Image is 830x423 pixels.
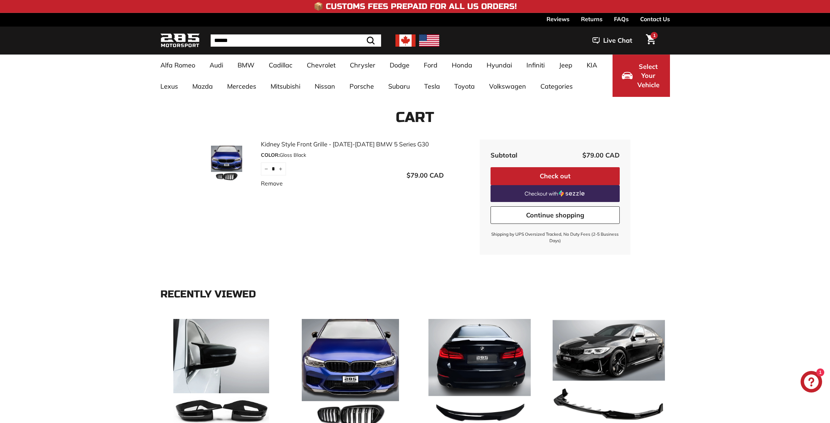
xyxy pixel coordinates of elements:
[491,167,620,185] button: Check out
[547,13,569,25] a: Reviews
[491,231,620,244] small: Shipping by UPS Oversized Tracked, No Duty Fees (2-5 Business Days)
[614,13,629,25] a: FAQs
[153,55,202,76] a: Alfa Romeo
[202,55,230,76] a: Audi
[445,55,479,76] a: Honda
[261,152,280,158] span: COLOR:
[519,55,552,76] a: Infiniti
[582,151,620,159] span: $79.00 CAD
[383,55,417,76] a: Dodge
[185,76,220,97] a: Mazda
[220,76,263,97] a: Mercedes
[417,55,445,76] a: Ford
[417,76,447,97] a: Tesla
[275,163,286,175] button: Increase item quantity by one
[342,76,381,97] a: Porsche
[200,146,254,182] img: Kidney Style Front Grille - 2018-2020 BMW 5 Series G30
[308,76,342,97] a: Nissan
[447,76,482,97] a: Toyota
[230,55,262,76] a: BMW
[153,76,185,97] a: Lexus
[583,32,642,50] button: Live Chat
[642,28,660,53] a: Cart
[261,163,272,175] button: Reduce item quantity by one
[533,76,580,97] a: Categories
[636,62,661,90] span: Select Your Vehicle
[482,76,533,97] a: Volkswagen
[603,36,632,45] span: Live Chat
[381,76,417,97] a: Subaru
[491,185,620,202] a: Checkout with
[300,55,343,76] a: Chevrolet
[160,109,670,125] h1: Cart
[479,55,519,76] a: Hyundai
[798,371,824,394] inbox-online-store-chat: Shopify online store chat
[653,33,656,38] span: 1
[491,206,620,224] a: Continue shopping
[261,179,283,188] a: Remove
[552,55,580,76] a: Jeep
[211,34,381,47] input: Search
[640,13,670,25] a: Contact Us
[491,150,517,160] div: Subtotal
[262,55,300,76] a: Cadillac
[407,171,444,179] span: $79.00 CAD
[160,32,200,49] img: Logo_285_Motorsport_areodynamics_components
[343,55,383,76] a: Chrysler
[613,55,670,97] button: Select Your Vehicle
[263,76,308,97] a: Mitsubishi
[559,190,585,197] img: Sezzle
[314,2,517,11] h4: 📦 Customs Fees Prepaid for All US Orders!
[261,151,444,159] div: Gloss Black
[261,140,444,149] a: Kidney Style Front Grille - [DATE]-[DATE] BMW 5 Series G30
[160,289,670,300] div: Recently viewed
[581,13,602,25] a: Returns
[580,55,604,76] a: KIA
